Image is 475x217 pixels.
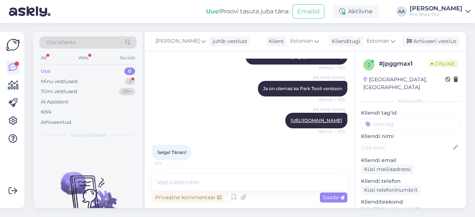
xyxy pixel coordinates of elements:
[125,78,135,85] div: 2
[368,62,370,68] span: j
[361,157,460,164] p: Kliendi email
[361,185,421,195] div: Küsi telefoninumbrit
[317,65,345,70] span: Nähtud ✓ 9:31
[154,161,182,166] span: 9:33
[361,177,460,185] p: Kliendi telefon
[157,149,186,155] span: Selge! Tänan!
[206,7,289,16] div: Proovi tasuta juba täna:
[361,132,460,140] p: Kliendi nimi
[206,8,220,15] b: Uus!
[39,53,48,63] div: All
[291,118,342,123] a: [URL][DOMAIN_NAME]
[402,36,459,46] div: Arhiveeri vestlus
[317,97,345,102] span: Nähtud ✓ 9:32
[379,59,428,68] div: # jpggmax1
[313,107,345,112] span: [PERSON_NAME]
[361,109,460,117] p: Kliendi tag'id
[77,53,90,63] div: Web
[41,108,52,116] div: Kõik
[71,132,105,138] span: Uued vestlused
[41,78,78,85] div: Minu vestlused
[210,37,248,45] div: juhib vestlust
[41,98,68,106] div: AI Assistent
[361,164,414,174] div: Küsi meiliaadressi
[6,38,20,52] img: Askly Logo
[292,4,324,19] button: Emailid
[124,68,135,75] div: 0
[266,37,284,45] div: Klient
[333,5,379,18] div: Aktiivne
[367,37,389,45] span: Estonian
[290,37,313,45] span: Estonian
[41,68,50,75] div: Uus
[118,53,137,63] div: Socials
[410,6,471,17] a: [PERSON_NAME]Pro Shop OÜ
[361,118,460,129] input: Lisa tag
[317,129,345,134] span: Nähtud ✓ 9:32
[152,193,225,203] div: Privaatne kommentaar
[363,76,445,91] div: [GEOGRAPHIC_DATA], [GEOGRAPHIC_DATA]
[361,206,419,213] a: [URL][DOMAIN_NAME]
[313,75,345,80] span: [PERSON_NAME]
[410,11,462,17] div: Pro Shop OÜ
[41,88,77,95] div: Tiimi vestlused
[361,198,460,206] p: Klienditeekond
[41,119,71,126] div: Arhiveeritud
[46,39,76,46] span: Otsi kliente
[361,98,460,105] div: Kliendi info
[263,86,342,91] span: Ja on olemas ka Park Tooli versioon
[361,144,452,152] input: Lisa nimi
[428,60,458,68] span: Online
[323,194,344,201] span: Saada
[410,6,462,11] div: [PERSON_NAME]
[396,6,407,17] div: AA
[329,37,360,45] div: Klienditugi
[155,37,200,45] span: [PERSON_NAME]
[119,88,135,95] div: 99+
